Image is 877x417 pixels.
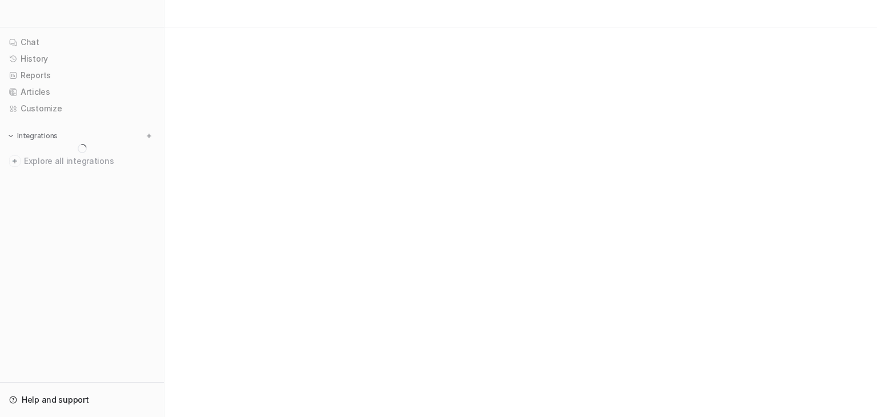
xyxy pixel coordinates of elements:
img: expand menu [7,132,15,140]
img: explore all integrations [9,155,21,167]
a: Reports [5,67,159,83]
a: Articles [5,84,159,100]
button: Integrations [5,130,61,142]
a: Explore all integrations [5,153,159,169]
a: Chat [5,34,159,50]
a: History [5,51,159,67]
a: Customize [5,101,159,117]
span: Explore all integrations [24,152,155,170]
img: menu_add.svg [145,132,153,140]
p: Integrations [17,131,58,141]
a: Help and support [5,392,159,408]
